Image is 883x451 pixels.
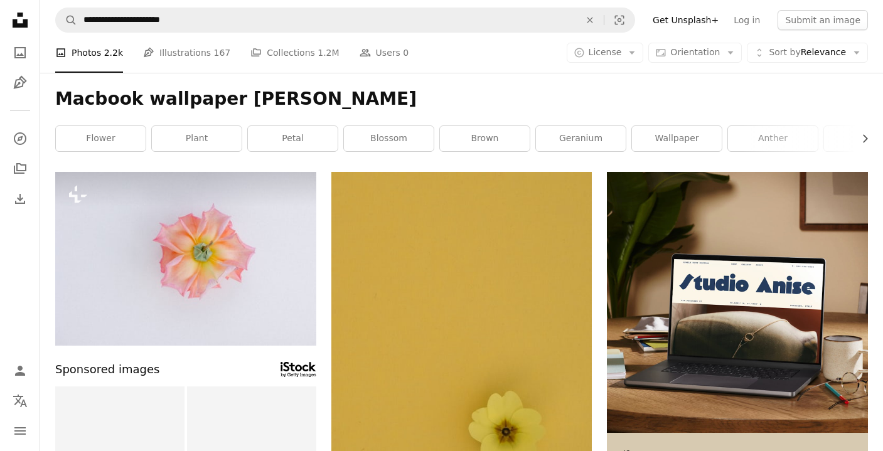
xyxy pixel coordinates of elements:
a: Download History [8,186,33,211]
button: Clear [576,8,604,32]
img: A pink and yellow flower on a white background. [55,172,316,346]
button: scroll list to the right [854,126,868,151]
a: Log in [726,10,768,30]
a: Illustrations 167 [143,33,230,73]
h1: Macbook wallpaper [PERSON_NAME] [55,88,868,110]
button: Orientation [648,43,742,63]
span: License [589,47,622,57]
button: Menu [8,418,33,443]
button: Visual search [604,8,634,32]
form: Find visuals sitewide [55,8,635,33]
a: A pink and yellow flower on a white background. [55,253,316,264]
a: flower [56,126,146,151]
a: petal [248,126,338,151]
a: Get Unsplash+ [645,10,726,30]
button: Sort byRelevance [747,43,868,63]
img: file-1705123271268-c3eaf6a79b21image [607,172,868,433]
span: 167 [214,46,231,60]
a: blossom [344,126,434,151]
span: 1.2M [318,46,339,60]
a: Users 0 [360,33,409,73]
span: Orientation [670,47,720,57]
button: License [567,43,644,63]
a: brown [440,126,530,151]
a: Illustrations [8,70,33,95]
span: 0 [403,46,409,60]
span: Relevance [769,46,846,59]
a: plant [152,126,242,151]
a: Log in / Sign up [8,358,33,383]
a: wallpaper [632,126,722,151]
a: Collections [8,156,33,181]
a: geranium [536,126,626,151]
a: white flower on yellow surface [331,361,592,373]
a: Collections 1.2M [250,33,339,73]
a: Explore [8,126,33,151]
span: Sponsored images [55,361,159,379]
button: Search Unsplash [56,8,77,32]
a: anther [728,126,818,151]
a: Photos [8,40,33,65]
button: Submit an image [778,10,868,30]
span: Sort by [769,47,800,57]
button: Language [8,388,33,413]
